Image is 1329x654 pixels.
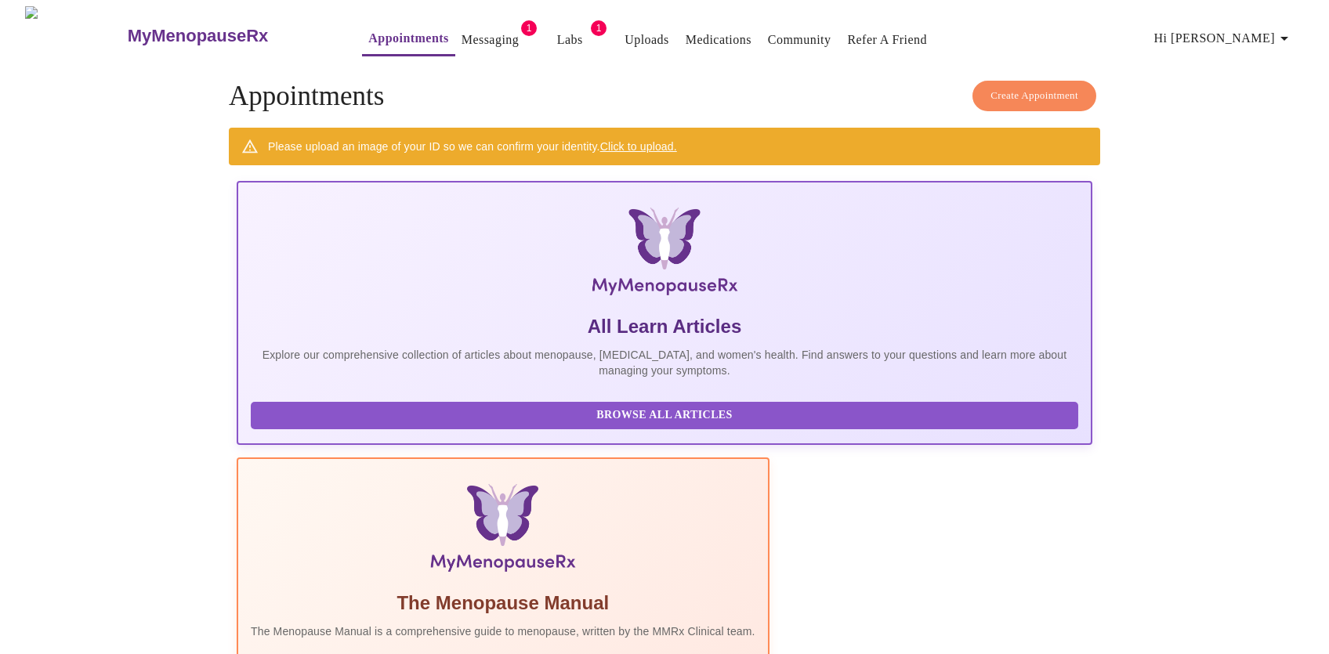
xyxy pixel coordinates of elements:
a: Browse All Articles [251,407,1082,421]
a: Labs [557,29,583,51]
h5: The Menopause Manual [251,591,755,616]
button: Create Appointment [972,81,1096,111]
h5: All Learn Articles [251,314,1078,339]
img: MyMenopauseRx Logo [379,208,950,302]
a: Appointments [368,27,448,49]
button: Messaging [455,24,525,56]
div: Please upload an image of your ID so we can confirm your identity. [268,132,677,161]
span: Browse All Articles [266,406,1063,425]
a: Click to upload. [600,140,677,153]
button: Hi [PERSON_NAME] [1148,23,1300,54]
a: Uploads [625,29,669,51]
span: Create Appointment [990,87,1078,105]
a: Refer a Friend [847,29,927,51]
button: Community [762,24,838,56]
a: Messaging [462,29,519,51]
span: Hi [PERSON_NAME] [1154,27,1294,49]
h3: MyMenopauseRx [128,26,269,46]
img: MyMenopauseRx Logo [25,6,125,65]
button: Refer a Friend [841,24,933,56]
button: Labs [545,24,595,56]
span: 1 [521,20,537,36]
a: Community [768,29,831,51]
a: Medications [686,29,751,51]
a: MyMenopauseRx [125,9,331,63]
button: Appointments [362,23,454,56]
span: 1 [591,20,607,36]
p: The Menopause Manual is a comprehensive guide to menopause, written by the MMRx Clinical team. [251,623,755,639]
button: Uploads [618,24,675,56]
button: Browse All Articles [251,402,1078,429]
p: Explore our comprehensive collection of articles about menopause, [MEDICAL_DATA], and women's hea... [251,347,1078,378]
button: Medications [679,24,758,56]
img: Menopause Manual [331,484,675,578]
h4: Appointments [229,81,1100,112]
